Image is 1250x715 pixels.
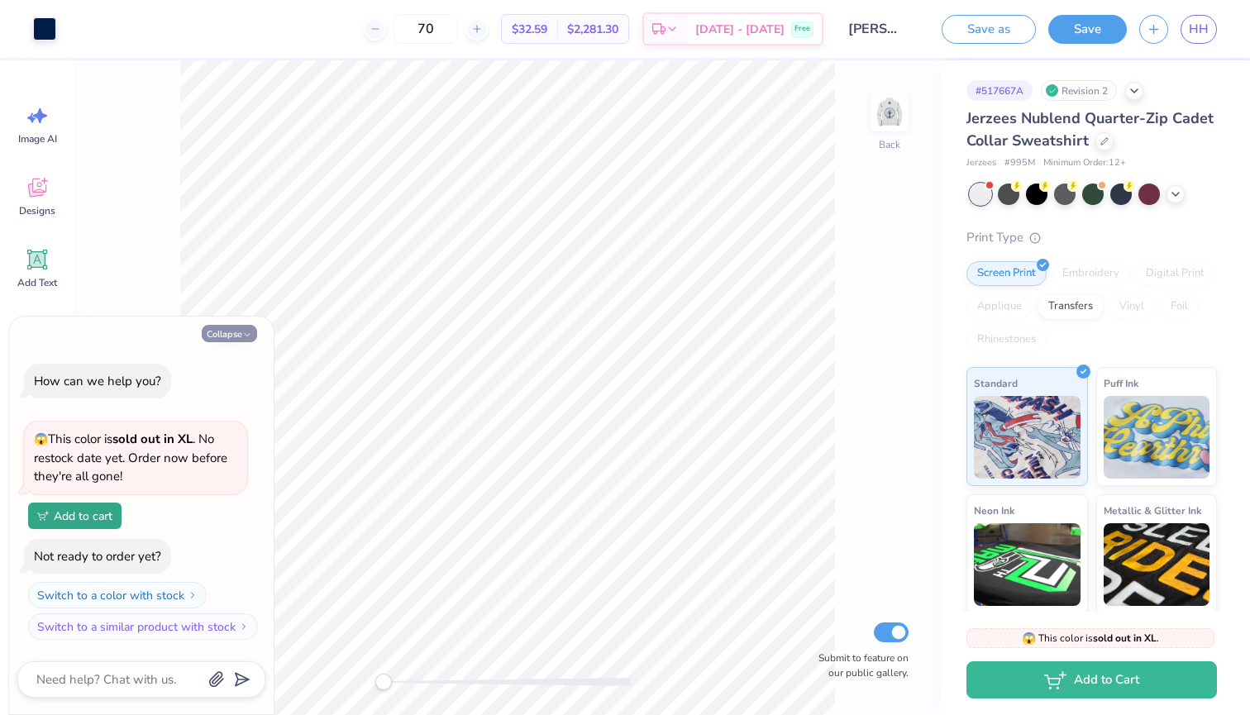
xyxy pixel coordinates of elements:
span: Standard [974,374,1018,392]
div: How can we help you? [34,373,161,389]
strong: sold out in XL [1093,632,1157,645]
input: – – [394,14,458,44]
div: Accessibility label [375,674,392,690]
div: Applique [966,294,1033,319]
span: 😱 [34,431,48,447]
div: Transfers [1038,294,1104,319]
img: Metallic & Glitter Ink [1104,523,1210,606]
span: Free [794,23,810,35]
span: HH [1189,20,1209,39]
div: Revision 2 [1041,80,1117,101]
label: Submit to feature on our public gallery. [809,651,909,680]
span: This color is . [1022,631,1159,646]
button: Collapse [202,325,257,342]
span: 😱 [1022,631,1036,646]
span: Image AI [18,132,57,145]
div: Digital Print [1135,261,1215,286]
div: # 517667A [966,80,1033,101]
span: [DATE] - [DATE] [695,21,785,38]
div: Print Type [966,228,1217,247]
span: Add Text [17,276,57,289]
span: Jerzees Nublend Quarter-Zip Cadet Collar Sweatshirt [966,108,1214,150]
a: HH [1181,15,1217,44]
div: Embroidery [1052,261,1130,286]
img: Add to cart [37,511,49,521]
button: Save [1048,15,1127,44]
span: This color is . No restock date yet. Order now before they're all gone! [34,431,227,484]
button: Save as [942,15,1036,44]
span: $2,281.30 [567,21,618,38]
img: Puff Ink [1104,396,1210,479]
img: Switch to a color with stock [188,590,198,600]
button: Add to Cart [966,661,1217,698]
img: Back [873,96,906,129]
img: Switch to a similar product with stock [239,622,249,632]
button: Switch to a color with stock [28,582,207,608]
span: Puff Ink [1104,374,1138,392]
div: Rhinestones [966,327,1047,352]
input: Untitled Design [836,12,917,45]
div: Vinyl [1109,294,1155,319]
span: $32.59 [512,21,547,38]
span: Neon Ink [974,502,1014,519]
button: Switch to a similar product with stock [28,613,258,640]
div: Back [879,137,900,152]
div: Screen Print [966,261,1047,286]
img: Neon Ink [974,523,1081,606]
div: Foil [1160,294,1199,319]
div: Not ready to order yet? [34,548,161,565]
span: Metallic & Glitter Ink [1104,502,1201,519]
span: # 995M [1004,156,1035,170]
span: Jerzees [966,156,996,170]
span: Minimum Order: 12 + [1043,156,1126,170]
strong: sold out in XL [112,431,193,447]
img: Standard [974,396,1081,479]
span: Designs [19,204,55,217]
button: Add to cart [28,503,122,529]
